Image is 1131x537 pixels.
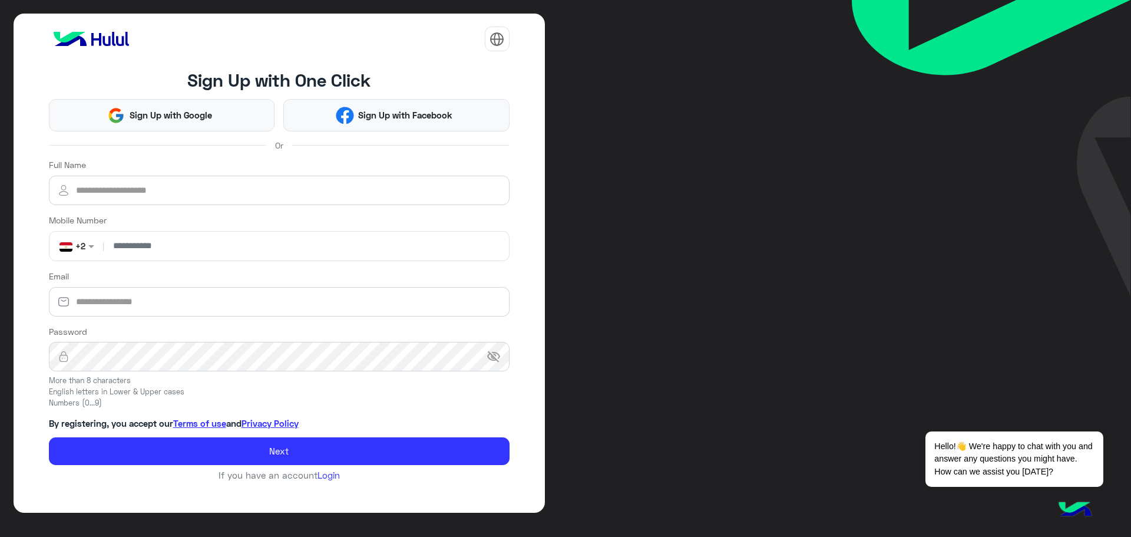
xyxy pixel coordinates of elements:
[49,270,69,282] label: Email
[107,107,125,124] img: Google
[49,69,510,90] h4: Sign Up with One Click
[487,350,501,364] span: visibility_off
[49,27,134,51] img: logo
[49,375,510,387] small: More than 8 characters
[49,159,86,171] label: Full Name
[49,398,510,409] small: Numbers (0...9)
[49,325,87,338] label: Password
[49,387,510,398] small: English letters in Lower & Upper cases
[49,214,107,226] label: Mobile Number
[226,418,242,429] span: and
[354,108,457,122] span: Sign Up with Facebook
[49,296,78,308] img: email
[49,183,78,197] img: user
[490,32,504,47] img: tab
[49,418,173,429] span: By registering, you accept our
[125,108,216,122] span: Sign Up with Google
[283,99,510,131] button: Sign Up with Facebook
[100,240,107,252] span: |
[49,470,510,480] h6: If you have an account
[49,351,78,363] img: lock
[925,431,1103,487] span: Hello!👋 We're happy to chat with you and answer any questions you might have. How can we assist y...
[1054,490,1096,531] img: hulul-logo.png
[275,139,283,151] span: Or
[49,99,275,131] button: Sign Up with Google
[242,418,299,429] a: Privacy Policy
[336,107,353,124] img: Facebook
[173,418,226,429] a: Terms of use
[318,470,340,480] a: Login
[49,437,510,466] button: Next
